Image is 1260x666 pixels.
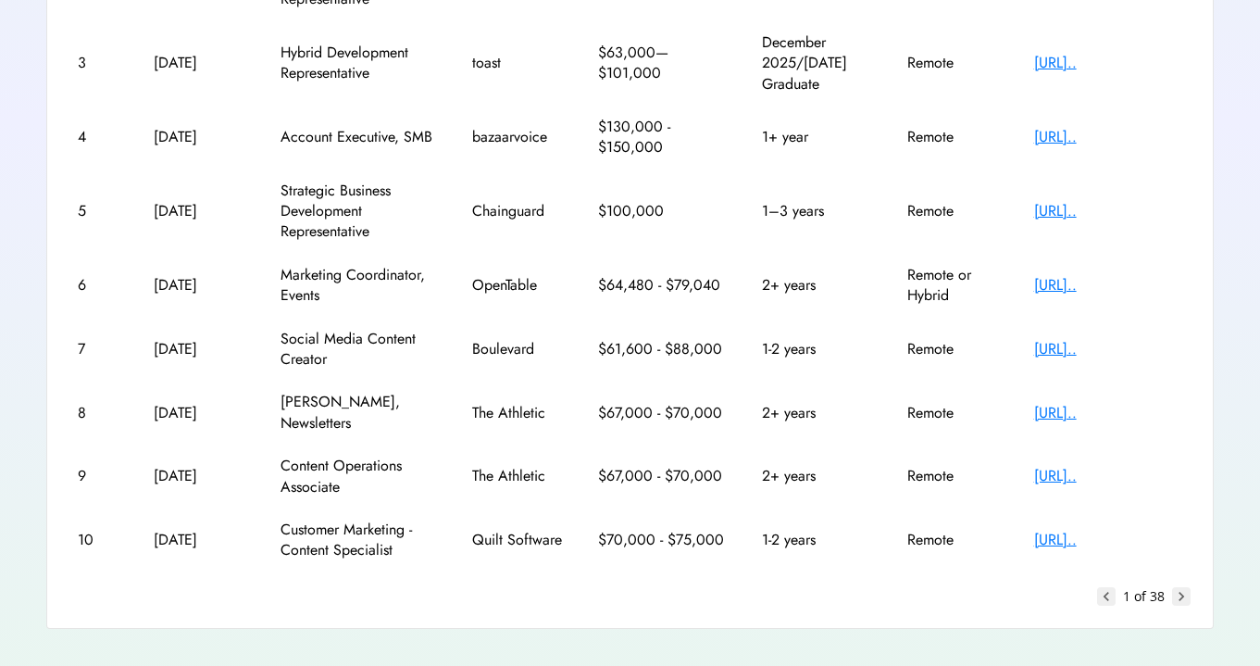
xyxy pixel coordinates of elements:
div: $100,000 [598,201,728,221]
div: [URL].. [1034,275,1182,295]
button: keyboard_arrow_left [1097,587,1116,606]
div: 2+ years [762,275,873,295]
div: 5 [78,201,119,221]
div: Chainguard [472,201,565,221]
div: 1+ year [762,127,873,147]
div: [URL].. [1034,403,1182,423]
div: $70,000 - $75,000 [598,530,728,550]
div: The Athletic [472,403,565,423]
div: $63,000—$101,000 [598,43,728,84]
div: [DATE] [154,201,246,221]
div: [URL].. [1034,530,1182,550]
div: [URL].. [1034,53,1182,73]
div: 2+ years [762,466,873,486]
div: Remote [907,466,1000,486]
div: 1 of 38 [1123,587,1165,606]
div: [DATE] [154,466,246,486]
div: Remote [907,403,1000,423]
div: December 2025/[DATE] Graduate [762,32,873,94]
div: $67,000 - $70,000 [598,403,728,423]
div: [DATE] [154,127,246,147]
div: 3 [78,53,119,73]
div: Content Operations Associate [281,456,438,497]
div: Boulevard [472,339,565,359]
div: Remote [907,127,1000,147]
div: [DATE] [154,339,246,359]
div: $64,480 - $79,040 [598,275,728,295]
div: Quilt Software [472,530,565,550]
div: Remote [907,339,1000,359]
div: Social Media Content Creator [281,329,438,371]
div: 6 [78,275,119,295]
div: $130,000 - $150,000 [598,117,728,158]
div: bazaarvoice [472,127,565,147]
div: Remote [907,53,1000,73]
div: [URL].. [1034,466,1182,486]
div: [DATE] [154,530,246,550]
div: [PERSON_NAME], Newsletters [281,392,438,434]
div: $67,000 - $70,000 [598,466,728,486]
div: 8 [78,403,119,423]
div: Hybrid Development Representative [281,43,438,84]
div: 9 [78,466,119,486]
div: 1–3 years [762,201,873,221]
div: Strategic Business Development Representative [281,181,438,243]
div: Marketing Coordinator, Events [281,265,438,307]
div: [DATE] [154,275,246,295]
div: Remote or Hybrid [907,265,1000,307]
div: 2+ years [762,403,873,423]
div: [URL].. [1034,127,1182,147]
div: $61,600 - $88,000 [598,339,728,359]
div: 10 [78,530,119,550]
div: The Athletic [472,466,565,486]
div: [DATE] [154,403,246,423]
div: [DATE] [154,53,246,73]
div: OpenTable [472,275,565,295]
div: toast [472,53,565,73]
div: Account Executive, SMB [281,127,438,147]
div: Remote [907,530,1000,550]
div: 4 [78,127,119,147]
div: Customer Marketing - Content Specialist [281,520,438,561]
div: Remote [907,201,1000,221]
button: chevron_right [1172,587,1191,606]
div: 7 [78,339,119,359]
div: [URL].. [1034,339,1182,359]
div: [URL].. [1034,201,1182,221]
div: 1-2 years [762,530,873,550]
div: 1-2 years [762,339,873,359]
